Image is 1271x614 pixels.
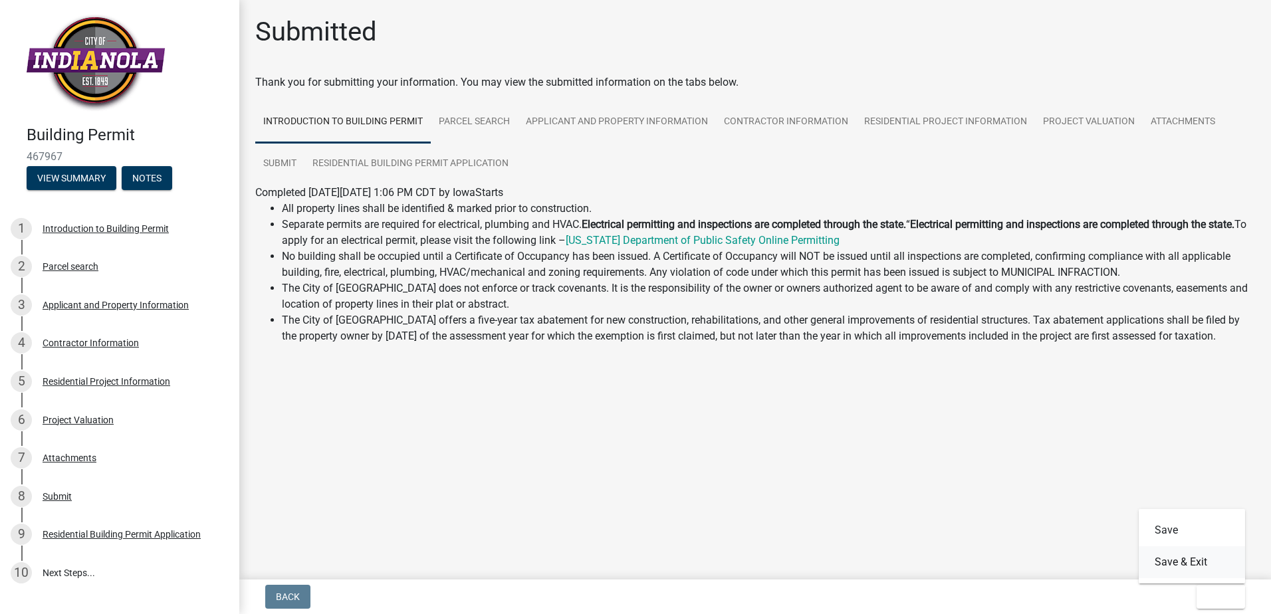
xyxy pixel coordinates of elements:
div: 5 [11,371,32,392]
div: Attachments [43,453,96,462]
img: City of Indianola, Iowa [27,14,165,112]
li: All property lines shall be identified & marked prior to construction. [282,201,1255,217]
h4: Building Permit [27,126,229,145]
div: Contractor Information [43,338,139,348]
a: Applicant and Property Information [518,101,716,144]
span: Exit [1207,591,1226,602]
button: Exit [1197,585,1245,609]
div: 2 [11,256,32,277]
a: [US_STATE] Department of Public Safety Online Permitting [566,234,840,247]
a: Contractor Information [716,101,856,144]
div: 7 [11,447,32,468]
button: Save & Exit [1139,546,1245,578]
div: 8 [11,486,32,507]
li: Separate permits are required for electrical, plumbing and HVAC. “ To apply for an electrical per... [282,217,1255,249]
div: 10 [11,562,32,583]
div: Residential Building Permit Application [43,530,201,539]
strong: Electrical permitting and inspections are completed through the state. [910,218,1234,231]
div: Residential Project Information [43,377,170,386]
div: Applicant and Property Information [43,300,189,310]
a: Residential Building Permit Application [304,143,517,185]
div: Project Valuation [43,415,114,425]
h1: Submitted [255,16,377,48]
a: Attachments [1143,101,1223,144]
a: Residential Project Information [856,101,1035,144]
wm-modal-confirm: Notes [122,173,172,184]
div: Parcel search [43,262,98,271]
button: View Summary [27,166,116,190]
li: The City of [GEOGRAPHIC_DATA] does not enforce or track covenants. It is the responsibility of th... [282,280,1255,312]
div: 1 [11,218,32,239]
a: Project Valuation [1035,101,1143,144]
span: Back [276,591,300,602]
wm-modal-confirm: Summary [27,173,116,184]
button: Notes [122,166,172,190]
a: Parcel search [431,101,518,144]
div: 6 [11,409,32,431]
div: Submit [43,492,72,501]
a: Introduction to Building Permit [255,101,431,144]
div: 4 [11,332,32,354]
li: The City of [GEOGRAPHIC_DATA] offers a five-year tax abatement for new construction, rehabilitati... [282,312,1255,344]
span: Completed [DATE][DATE] 1:06 PM CDT by IowaStarts [255,186,503,199]
strong: Electrical permitting and inspections are completed through the state. [582,218,906,231]
span: 467967 [27,150,213,163]
div: Introduction to Building Permit [43,224,169,233]
a: Submit [255,143,304,185]
div: Exit [1139,509,1245,583]
button: Save [1139,514,1245,546]
div: Thank you for submitting your information. You may view the submitted information on the tabs below. [255,74,1255,90]
li: No building shall be occupied until a Certificate of Occupancy has been issued. A Certificate of ... [282,249,1255,280]
div: 3 [11,294,32,316]
div: 9 [11,524,32,545]
button: Back [265,585,310,609]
